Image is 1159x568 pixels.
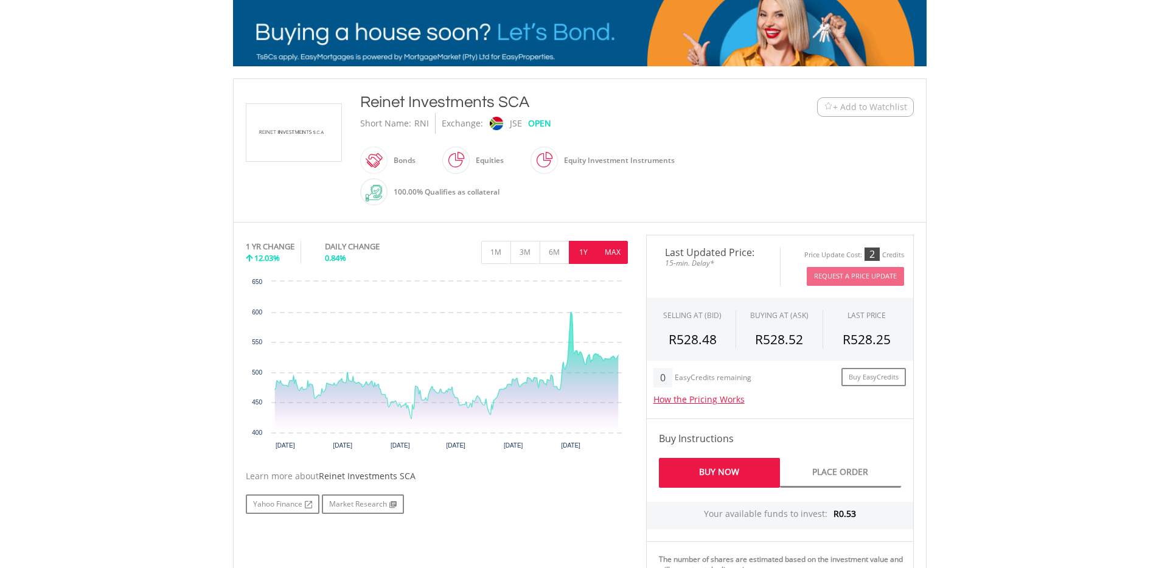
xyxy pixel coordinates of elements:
span: R528.25 [843,331,891,348]
text: 650 [252,279,262,285]
span: BUYING AT (ASK) [750,310,809,320]
div: Chart. Highcharts interactive chart. [246,275,628,458]
div: RNI [414,113,429,134]
div: Credits [882,251,904,260]
div: EasyCredits remaining [675,373,751,384]
span: R0.53 [834,508,856,519]
span: R528.52 [755,331,803,348]
div: Learn more about [246,470,628,482]
div: 1 YR CHANGE [246,241,294,252]
div: LAST PRICE [847,310,886,320]
text: 450 [252,399,262,406]
text: 400 [252,429,262,436]
div: Bonds [388,146,416,175]
text: 550 [252,339,262,345]
img: EQU.ZA.RNI.png [248,104,339,161]
a: How the Pricing Works [653,393,745,405]
text: [DATE] [275,442,294,449]
img: collateral-qualifying-green.svg [366,185,382,201]
text: [DATE] [446,442,465,449]
span: 0.84% [325,252,346,263]
span: R528.48 [669,331,717,348]
div: 0 [653,368,672,387]
div: Reinet Investments SCA [360,91,742,113]
a: Buy Now [659,458,780,488]
button: 1M [481,241,511,264]
span: Reinet Investments SCA [319,470,416,482]
a: Buy EasyCredits [841,368,906,387]
text: 500 [252,369,262,376]
button: MAX [598,241,628,264]
button: 1Y [569,241,599,264]
span: Last Updated Price: [656,248,771,257]
a: Yahoo Finance [246,494,319,514]
text: [DATE] [503,442,523,449]
div: Equity Investment Instruments [558,146,675,175]
span: 100.00% Qualifies as collateral [394,187,499,197]
div: Price Update Cost: [804,251,862,260]
span: + Add to Watchlist [833,101,907,113]
div: OPEN [528,113,551,134]
a: Market Research [322,494,404,514]
button: Request A Price Update [807,267,904,286]
text: [DATE] [561,442,580,449]
div: DAILY CHANGE [325,241,420,252]
button: 6M [540,241,569,264]
text: 600 [252,309,262,316]
button: Watchlist + Add to Watchlist [817,97,914,117]
div: Your available funds to invest: [647,502,913,529]
text: [DATE] [390,442,409,449]
span: 12.03% [254,252,280,263]
img: jse.png [489,117,503,130]
svg: Interactive chart [246,275,628,458]
img: Watchlist [824,102,833,111]
div: 2 [865,248,880,261]
div: Exchange: [442,113,483,134]
a: Place Order [780,458,901,488]
div: JSE [510,113,522,134]
span: 15-min. Delay* [656,257,771,269]
div: SELLING AT (BID) [663,310,722,320]
div: Equities [470,146,504,175]
button: 3M [510,241,540,264]
div: Short Name: [360,113,411,134]
h4: Buy Instructions [659,431,901,446]
text: [DATE] [333,442,352,449]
